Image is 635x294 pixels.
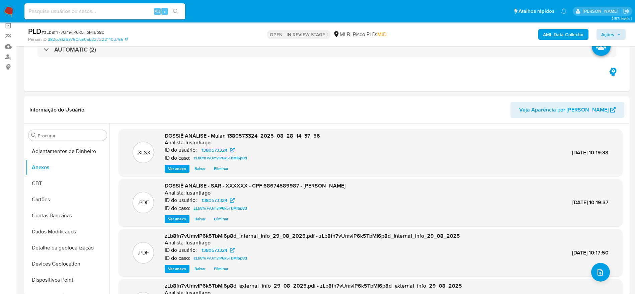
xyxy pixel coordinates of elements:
b: Person ID [28,36,47,43]
button: Adiantamentos de Dinheiro [26,143,109,159]
span: zLb8fn7vUmvIP6k5TbMI6p8d_internal_info_29_08_2025.pdf - zLb8fn7vUmvIP6k5TbMI6p8d_internal_info_29... [165,232,460,240]
p: .PDF [138,199,149,206]
button: Ver anexo [165,265,189,273]
p: OPEN - IN REVIEW STAGE I [267,30,330,39]
h6: lusantiago [185,190,211,196]
span: Alt [155,8,160,14]
button: search-icon [169,7,182,16]
a: zLb8fn7vUmvIP6k5TbMI6p8d [191,254,250,262]
p: ID do usuário: [165,197,197,204]
p: Analista: [165,139,185,146]
button: Veja Aparência por [PERSON_NAME] [510,102,624,118]
p: ID do caso: [165,255,190,262]
span: [DATE] 10:17:50 [572,249,609,256]
span: Eliminar [214,165,228,172]
button: upload-file [591,263,610,282]
span: Ver anexo [168,266,186,272]
span: Eliminar [214,266,228,272]
span: [DATE] 10:19:38 [572,149,609,156]
p: ID do caso: [165,155,190,161]
button: CBT [26,175,109,192]
span: Baixar [194,165,206,172]
span: Risco PLD: [353,31,387,38]
span: Ver anexo [168,216,186,222]
h6: lusantiago [185,239,211,246]
span: DOSSIÊ ANÁLISE - Mulan 1380573324_2025_08_28_14_37_56 [165,132,320,140]
a: 382cc6f263760fc50ab227222140d765 [48,36,128,43]
input: Pesquise usuários ou casos... [24,7,185,16]
span: 1380573324 [202,146,227,154]
span: Ações [601,29,614,40]
b: AML Data Collector [543,29,584,40]
button: Eliminar [211,215,232,223]
b: PLD [28,26,42,36]
span: Ver anexo [168,165,186,172]
button: Procurar [31,133,36,138]
button: Ver anexo [165,215,189,223]
span: Eliminar [214,216,228,222]
span: [DATE] 10:19:37 [572,199,609,206]
button: Ver anexo [165,165,189,173]
p: ID do usuário: [165,247,197,253]
a: 1380573324 [197,146,239,154]
span: zLb8fn7vUmvIP6k5TbMI6p8d [194,154,247,162]
button: Baixar [191,215,209,223]
button: AML Data Collector [538,29,588,40]
span: # zLb8fn7vUmvIP6k5TbMI6p8d [42,29,104,35]
button: Baixar [191,265,209,273]
button: Detalhe da geolocalização [26,240,109,256]
p: .XLSX [137,149,150,156]
p: ID do caso: [165,205,190,212]
span: Veja Aparência por [PERSON_NAME] [519,102,609,118]
span: zLb8fn7vUmvIP6k5TbMI6p8d [194,254,247,262]
span: Baixar [194,266,206,272]
span: Baixar [194,216,206,222]
h1: Informação do Usuário [29,106,84,113]
span: 1380573324 [202,246,227,254]
p: lucas.santiago@mercadolivre.com [583,8,621,14]
span: zLb8fn7vUmvIP6k5TbMI6p8d [194,204,247,212]
div: AUTOMATIC (2) [37,42,616,57]
span: MID [377,30,387,38]
span: DOSSIÊ ANÁLISE - SAR - XXXXXX - CPF 68674589987 - [PERSON_NAME] [165,182,345,190]
span: s [164,8,166,14]
input: Procurar [38,133,104,139]
button: Dados Modificados [26,224,109,240]
button: Baixar [191,165,209,173]
button: Dispositivos Point [26,272,109,288]
h3: AUTOMATIC (2) [54,46,96,53]
p: Analista: [165,239,185,246]
div: MLB [333,31,350,38]
button: Devices Geolocation [26,256,109,272]
button: Eliminar [211,165,232,173]
p: Analista: [165,190,185,196]
button: Cartões [26,192,109,208]
span: Atalhos rápidos [519,8,554,15]
p: ID do usuário: [165,147,197,153]
button: Eliminar [211,265,232,273]
p: .PDF [138,249,149,256]
a: Notificações [561,8,567,14]
a: zLb8fn7vUmvIP6k5TbMI6p8d [191,154,250,162]
a: 1380573324 [197,196,239,204]
button: Contas Bancárias [26,208,109,224]
a: 1380573324 [197,246,239,254]
h6: lusantiago [185,139,211,146]
button: Anexos [26,159,109,175]
a: Sair [623,8,630,15]
button: Ações [597,29,626,40]
span: zLb8fn7vUmvIP6k5TbMI6p8d_external_info_29_08_2025.pdf - zLb8fn7vUmvIP6k5TbMI6p8d_external_info_29... [165,282,462,290]
span: 3.157.1-hotfix-1 [612,16,632,21]
a: zLb8fn7vUmvIP6k5TbMI6p8d [191,204,250,212]
span: 1380573324 [202,196,227,204]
